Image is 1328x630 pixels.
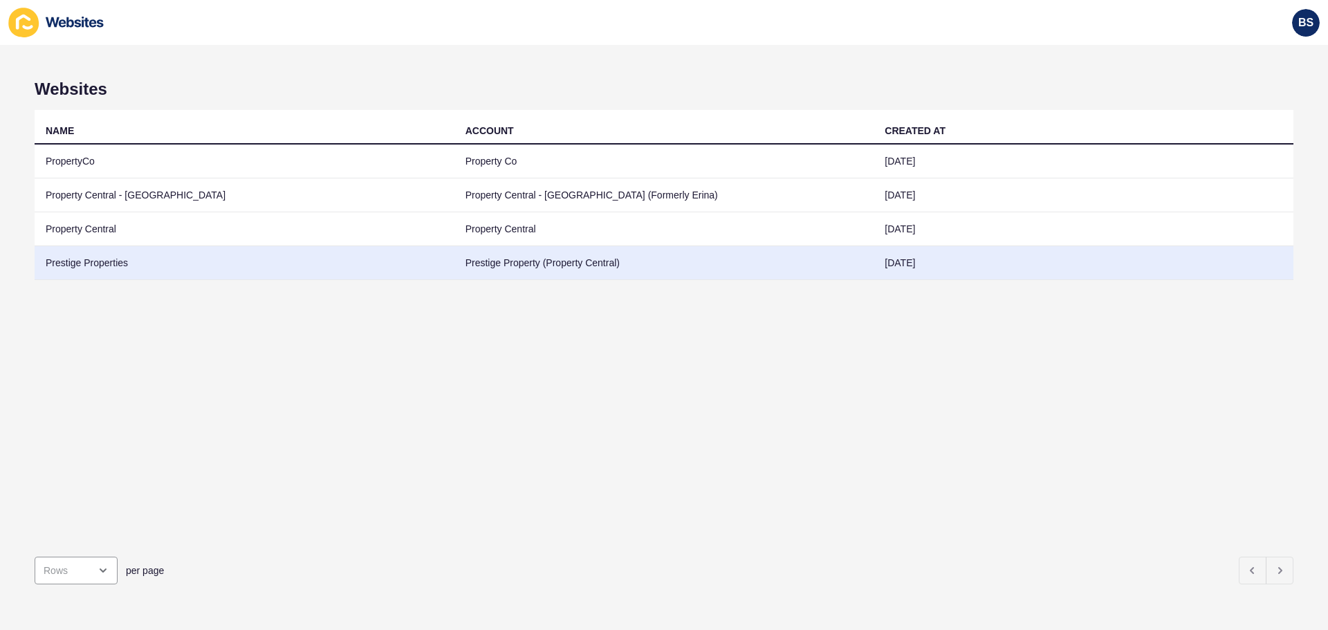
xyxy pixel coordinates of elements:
td: Property Co [454,145,874,178]
td: [DATE] [874,246,1293,280]
div: CREATED AT [885,124,946,138]
td: [DATE] [874,212,1293,246]
td: Prestige Properties [35,246,454,280]
div: open menu [35,557,118,584]
td: [DATE] [874,145,1293,178]
td: PropertyCo [35,145,454,178]
td: Prestige Property (Property Central) [454,246,874,280]
td: Property Central [454,212,874,246]
h1: Websites [35,80,1293,99]
td: Property Central [35,212,454,246]
div: NAME [46,124,74,138]
span: per page [126,564,164,577]
td: Property Central - [GEOGRAPHIC_DATA] (Formerly Erina) [454,178,874,212]
div: ACCOUNT [465,124,514,138]
td: Property Central - [GEOGRAPHIC_DATA] [35,178,454,212]
td: [DATE] [874,178,1293,212]
span: BS [1298,16,1313,30]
